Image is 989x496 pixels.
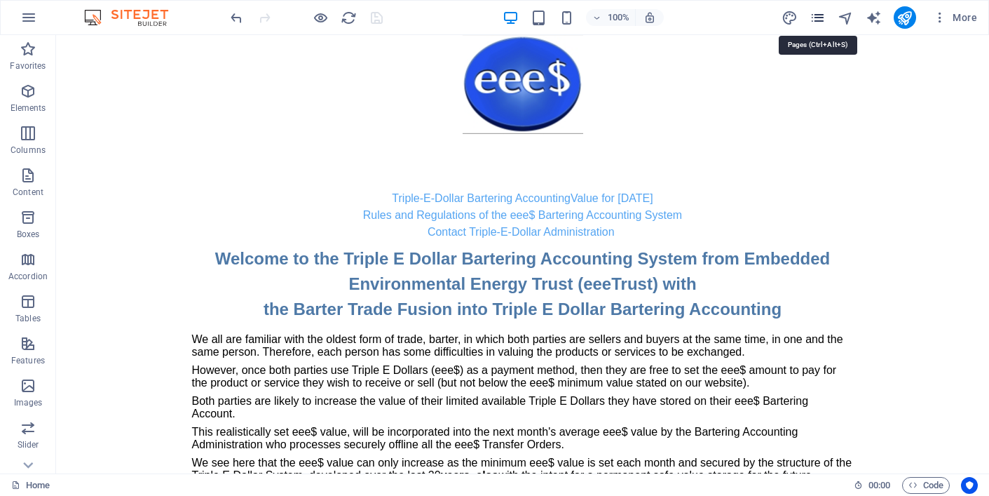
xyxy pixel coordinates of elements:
[782,9,798,26] button: design
[902,477,950,494] button: Code
[14,397,43,408] p: Images
[341,10,357,26] i: Reload page
[896,10,913,26] i: Publish
[838,9,854,26] button: navigator
[961,477,978,494] button: Usercentrics
[908,477,943,494] span: Code
[894,6,916,29] button: publish
[13,187,43,198] p: Content
[866,9,882,26] button: text_generator
[11,355,45,366] p: Features
[933,11,977,25] span: More
[17,229,40,240] p: Boxes
[607,9,629,26] h6: 100%
[11,477,50,494] a: Click to cancel selection. Double-click to open Pages
[586,9,636,26] button: 100%
[15,313,41,324] p: Tables
[11,102,46,114] p: Elements
[643,11,656,24] i: On resize automatically adjust zoom level to fit chosen device.
[18,439,39,450] p: Slider
[782,10,798,26] i: Design (Ctrl+Alt+Y)
[312,9,329,26] button: Click here to leave preview mode and continue editing
[10,60,46,72] p: Favorites
[810,9,826,26] button: pages
[854,477,891,494] h6: Session time
[868,477,890,494] span: 00 00
[11,145,46,156] p: Columns
[8,271,48,282] p: Accordion
[838,10,854,26] i: Navigator
[866,10,882,26] i: AI Writer
[229,10,245,26] i: Undo: Change pages (Ctrl+Z)
[878,480,880,490] span: :
[340,9,357,26] button: reload
[927,6,983,29] button: More
[228,9,245,26] button: undo
[81,9,186,26] img: Editor Logo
